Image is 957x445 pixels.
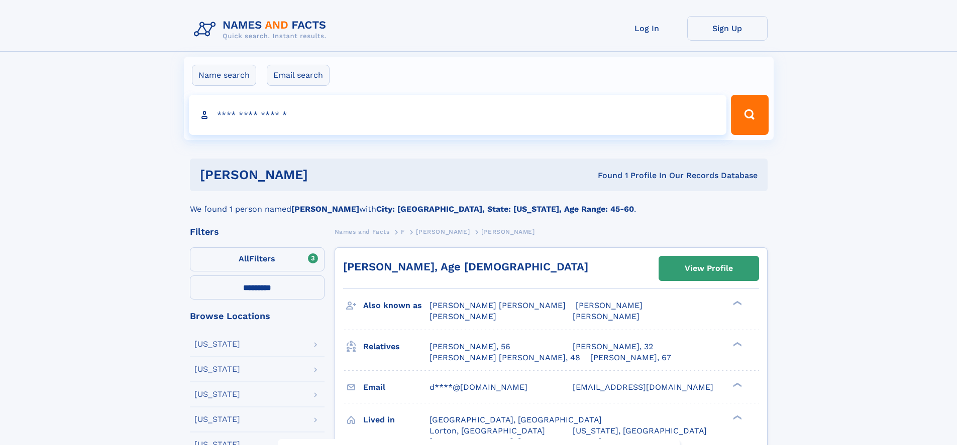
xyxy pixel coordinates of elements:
[190,191,768,215] div: We found 1 person named with .
[200,169,453,181] h1: [PERSON_NAME]
[416,228,470,235] span: [PERSON_NAME]
[401,228,405,235] span: F
[239,254,249,263] span: All
[194,415,240,423] div: [US_STATE]
[267,65,330,86] label: Email search
[363,297,430,314] h3: Also known as
[730,381,742,388] div: ❯
[730,414,742,420] div: ❯
[376,204,634,214] b: City: [GEOGRAPHIC_DATA], State: [US_STATE], Age Range: 45-60
[481,228,535,235] span: [PERSON_NAME]
[687,16,768,41] a: Sign Up
[343,260,588,273] a: [PERSON_NAME], Age [DEMOGRAPHIC_DATA]
[194,390,240,398] div: [US_STATE]
[430,426,545,435] span: Lorton, [GEOGRAPHIC_DATA]
[573,382,713,392] span: [EMAIL_ADDRESS][DOMAIN_NAME]
[607,16,687,41] a: Log In
[291,204,359,214] b: [PERSON_NAME]
[416,225,470,238] a: [PERSON_NAME]
[430,352,580,363] a: [PERSON_NAME] [PERSON_NAME], 48
[363,379,430,396] h3: Email
[430,312,496,321] span: [PERSON_NAME]
[685,257,733,280] div: View Profile
[192,65,256,86] label: Name search
[730,341,742,347] div: ❯
[430,341,510,352] a: [PERSON_NAME], 56
[363,411,430,428] h3: Lived in
[194,340,240,348] div: [US_STATE]
[573,312,640,321] span: [PERSON_NAME]
[573,341,653,352] a: [PERSON_NAME], 32
[430,301,566,310] span: [PERSON_NAME] [PERSON_NAME]
[731,95,768,135] button: Search Button
[453,170,758,181] div: Found 1 Profile In Our Records Database
[190,247,325,271] label: Filters
[335,225,390,238] a: Names and Facts
[189,95,727,135] input: search input
[363,338,430,355] h3: Relatives
[194,365,240,373] div: [US_STATE]
[590,352,671,363] a: [PERSON_NAME], 67
[190,16,335,43] img: Logo Names and Facts
[401,225,405,238] a: F
[430,415,602,424] span: [GEOGRAPHIC_DATA], [GEOGRAPHIC_DATA]
[730,300,742,307] div: ❯
[576,301,643,310] span: [PERSON_NAME]
[190,227,325,236] div: Filters
[190,312,325,321] div: Browse Locations
[659,256,759,280] a: View Profile
[573,426,707,435] span: [US_STATE], [GEOGRAPHIC_DATA]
